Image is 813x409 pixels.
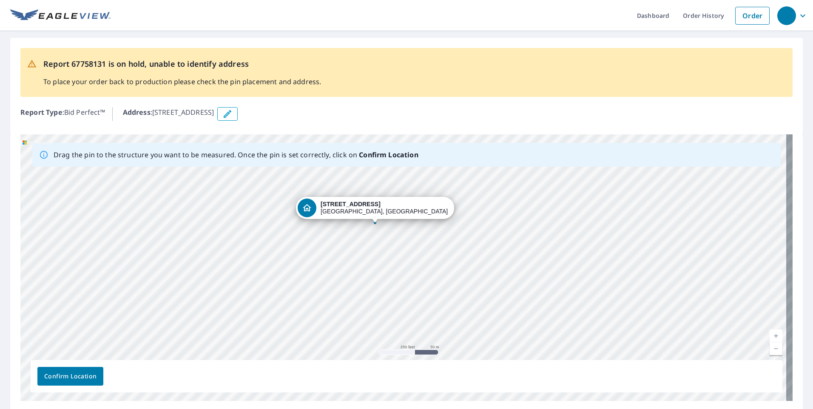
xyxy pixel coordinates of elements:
a: Current Level 17, Zoom Out [770,342,782,355]
b: Report Type [20,108,63,117]
b: Address [123,108,151,117]
a: Current Level 17, Zoom In [770,329,782,342]
span: Confirm Location [44,371,97,382]
p: To place your order back to production please check the pin placement and address. [43,77,321,87]
p: : [STREET_ADDRESS] [123,107,214,121]
p: : Bid Perfect™ [20,107,105,121]
p: Drag the pin to the structure you want to be measured. Once the pin is set correctly, click on [54,150,418,160]
button: Confirm Location [37,367,103,386]
a: Order [735,7,770,25]
p: Report 67758131 is on hold, unable to identify address [43,58,321,70]
b: Confirm Location [359,150,418,159]
img: EV Logo [10,9,111,22]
